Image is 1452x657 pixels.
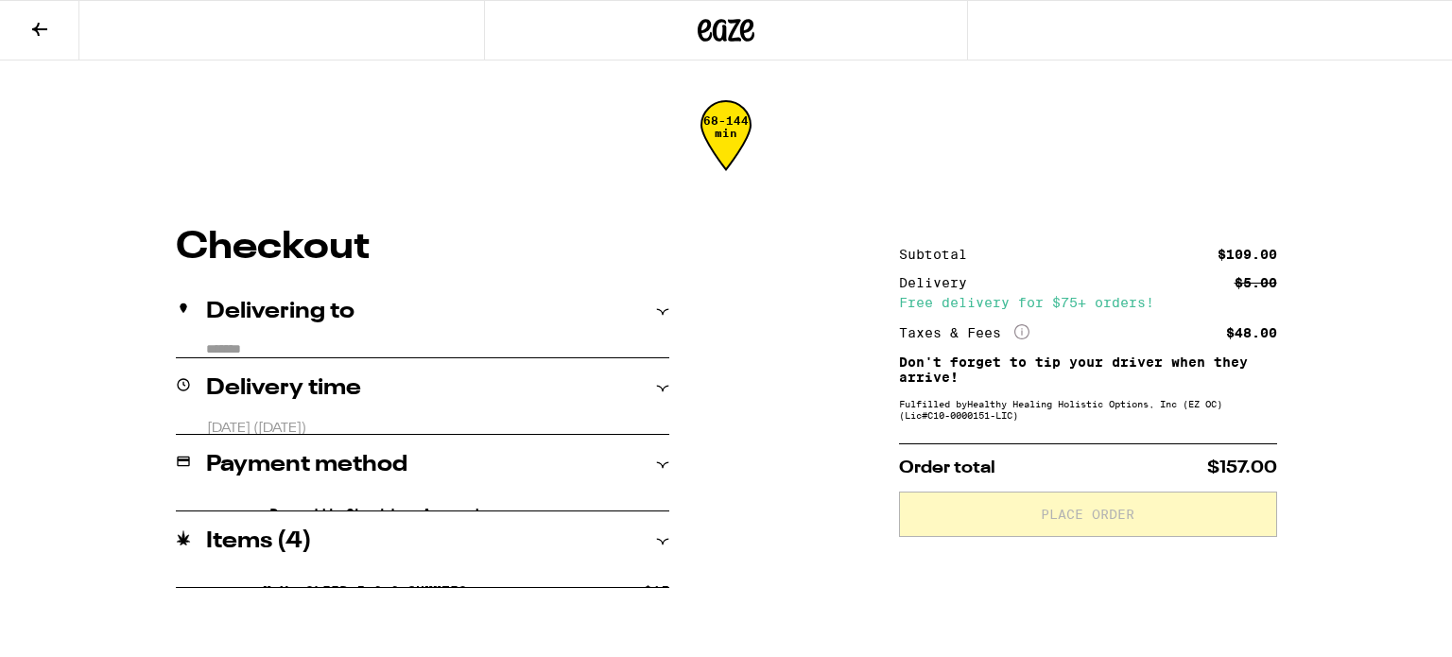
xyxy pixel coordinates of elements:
[263,583,467,598] p: M.Y. SLEEP 5:2:2 Gummies
[899,324,1029,341] div: Taxes & Fees
[899,492,1277,537] button: Place Order
[1226,326,1277,339] div: $48.00
[1218,248,1277,261] div: $109.00
[899,398,1277,421] div: Fulfilled by Healthy Healing Holistic Options, Inc (EZ OC) (Lic# C10-0000151-LIC )
[899,296,1277,309] div: Free delivery for $75+ orders!
[269,506,482,536] span: Pay with Checking Account
[899,354,1277,385] p: Don't forget to tip your driver when they arrive!
[207,420,669,438] p: [DATE] ([DATE])
[644,583,669,598] div: $ 15
[206,301,354,323] h2: Delivering to
[1235,276,1277,289] div: $5.00
[206,377,361,400] h2: Delivery time
[206,530,312,553] h2: Items ( 4 )
[700,114,752,185] div: 68-144 min
[206,572,259,625] img: M.Y. SLEEP 5:2:2 Gummies
[206,454,407,476] h2: Payment method
[899,248,980,261] div: Subtotal
[899,459,995,476] span: Order total
[176,229,669,267] h1: Checkout
[899,276,980,289] div: Delivery
[1207,459,1277,476] span: $157.00
[1041,508,1134,521] span: Place Order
